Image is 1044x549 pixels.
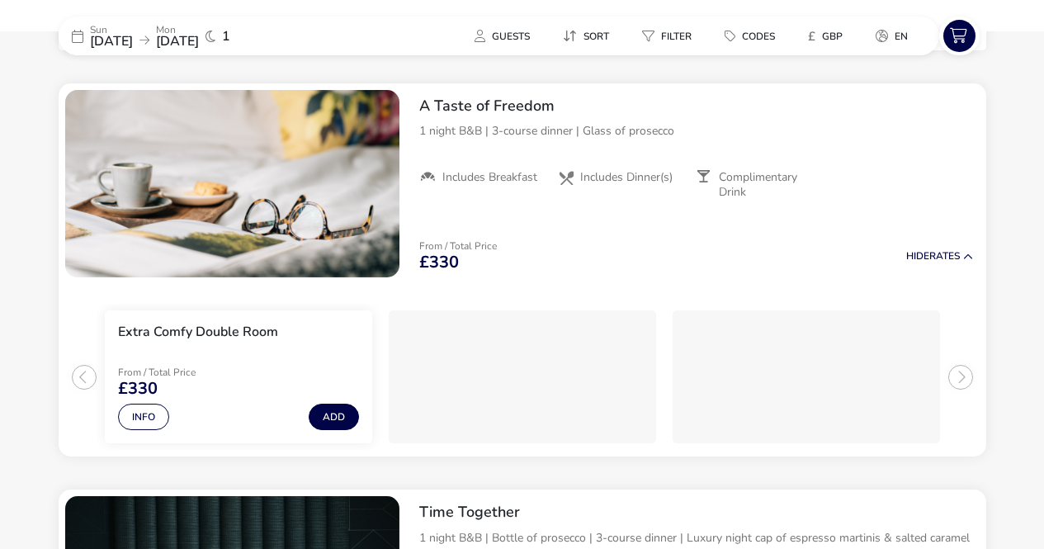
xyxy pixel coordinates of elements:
span: £330 [118,381,158,397]
span: 1 [222,30,230,43]
swiper-slide: 1 / 1 [65,90,399,278]
naf-pibe-menu-bar-item: £GBP [795,24,862,48]
span: £330 [419,254,459,271]
p: From / Total Price [419,241,497,251]
div: A Taste of Freedom1 night B&B | 3-course dinner | Glass of proseccoIncludes BreakfastIncludes Din... [406,83,986,214]
span: Filter [661,30,692,43]
span: Includes Dinner(s) [580,170,673,185]
span: Sort [583,30,609,43]
p: Sun [90,25,133,35]
swiper-slide: 1 / 3 [97,304,380,450]
naf-pibe-menu-bar-item: Codes [711,24,795,48]
button: Codes [711,24,788,48]
button: en [862,24,921,48]
button: Sort [550,24,622,48]
div: Sun[DATE]Mon[DATE]1 [59,17,306,55]
button: Guests [461,24,543,48]
span: Includes Breakfast [442,170,537,185]
p: From / Total Price [118,367,235,377]
naf-pibe-menu-bar-item: en [862,24,928,48]
span: Codes [742,30,775,43]
button: Info [118,404,169,430]
button: £GBP [795,24,856,48]
h2: A Taste of Freedom [419,97,973,116]
naf-pibe-menu-bar-item: Filter [629,24,711,48]
h3: Extra Comfy Double Room [118,324,278,341]
span: Hide [906,249,929,263]
swiper-slide: 3 / 3 [664,304,948,450]
span: [DATE] [156,32,199,50]
p: Mon [156,25,199,35]
p: 1 night B&B | 3-course dinner | Glass of prosecco [419,122,973,140]
h2: Time Together [419,503,973,522]
i: £ [808,28,815,45]
button: Filter [629,24,705,48]
naf-pibe-menu-bar-item: Sort [550,24,629,48]
naf-pibe-menu-bar-item: Guests [461,24,550,48]
button: Add [309,404,359,430]
span: GBP [822,30,843,43]
button: HideRates [906,251,973,262]
span: [DATE] [90,32,133,50]
span: en [895,30,908,43]
swiper-slide: 2 / 3 [380,304,664,450]
span: Guests [492,30,530,43]
span: Complimentary Drink [719,170,821,200]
